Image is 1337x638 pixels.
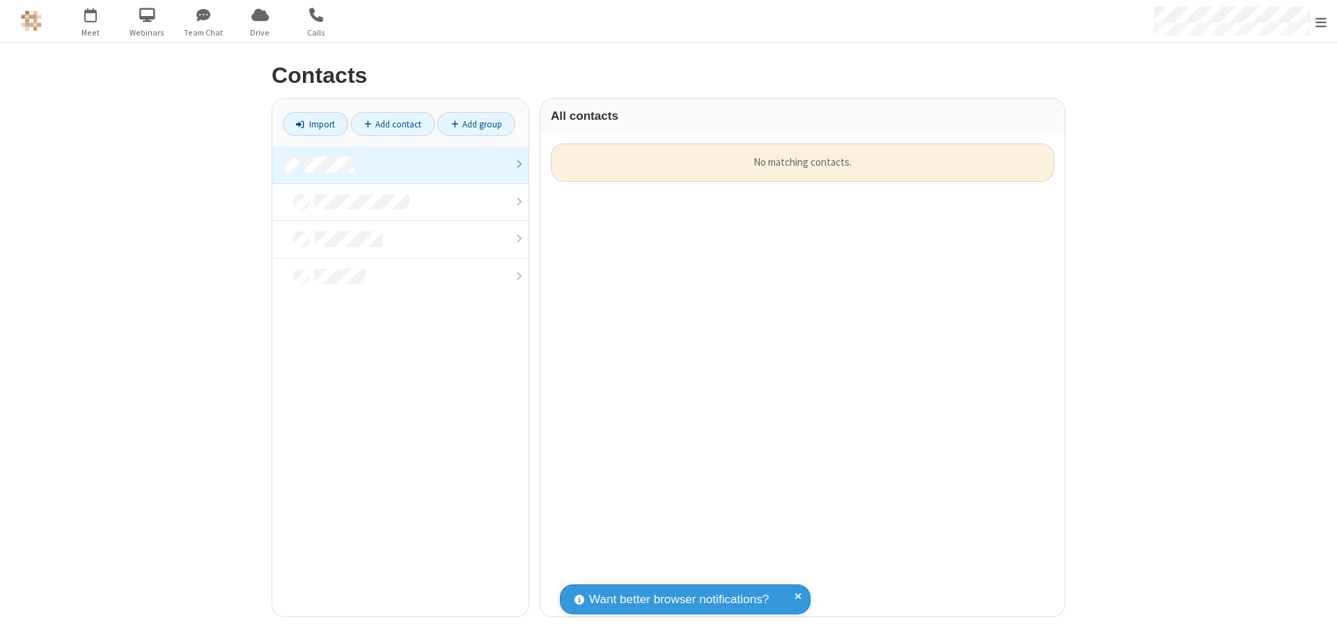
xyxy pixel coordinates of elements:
[21,10,42,31] img: QA Selenium DO NOT DELETE OR CHANGE
[290,26,343,39] span: Calls
[178,26,230,39] span: Team Chat
[234,26,286,39] span: Drive
[551,143,1054,182] div: No matching contacts.
[551,109,1054,123] h3: All contacts
[272,63,1065,88] h2: Contacts
[351,112,435,136] a: Add contact
[65,26,117,39] span: Meet
[589,591,769,609] span: Want better browser notifications?
[437,112,515,136] a: Add group
[283,112,348,136] a: Import
[121,26,173,39] span: Webinars
[540,133,1065,616] div: grid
